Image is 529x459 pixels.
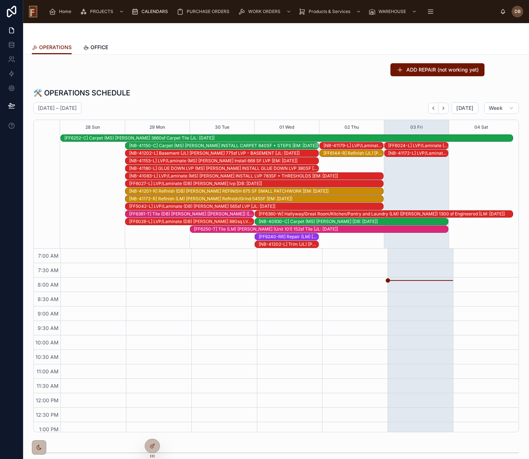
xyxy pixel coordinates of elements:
span: 10:00 AM [34,339,60,346]
div: [NB-41153-L] LVP/Laminate (MS) [PERSON_NAME] Install 668 SF LVP [EM: [DATE]] [129,158,318,164]
div: [FF6250-T] Tile (LM) Kris Kraussel (Unit 101) 152sf Tile [JL: 09-18-25] [194,226,448,232]
a: PROJECTS [78,5,128,18]
div: [FF6252-C] Carpet (MS) Joy Gallmon 3660sf Carpet Tile [JL: 09-18-25] [64,135,513,141]
span: OFFICE [90,44,108,51]
span: 10:30 AM [34,354,60,360]
button: 30 Tue [215,120,229,134]
div: [FF5042-L] LVP/Laminate (DB) Liz Noack 565sf LVP [JL: 07-28-25] [129,203,383,210]
span: 1:00 PM [37,426,60,432]
a: CALENDARS [129,5,173,18]
div: [NB-40930-C] Carpet (MS) [PERSON_NAME] [DB: [DATE]] [259,219,448,224]
div: [NB-41179-L] LVP/Laminate (MS) [PERSON_NAME] T/O FLOATING 590SF + T/O TREADS [MS: [DATE]] [323,143,383,149]
div: [NB-41180-L] GLUE DOWN LVP (MS) [PERSON_NAME] INSTALL GLUE DOWN LVP 380SF [MS: [DATE]] [129,166,318,171]
div: [FF6250-T] Tile (LM) [PERSON_NAME] (Unit 101) 152sf Tile [JL: [DATE]] [194,226,448,232]
div: [FF5042-L] LVP/Laminate (DB) [PERSON_NAME] 565sf LVP [JL: [DATE]] [129,203,383,209]
div: [NB-41202-L] Trim (JL) Andre Archambeau Trim [JL: 09-15-25] [259,241,318,248]
span: 8:30 AM [36,296,60,302]
span: WORK ORDERS [248,9,280,14]
button: Back [428,103,439,114]
button: Next [439,103,449,114]
a: Home [47,5,76,18]
div: [NB-41083-L] LVP/Laminate (MS) Larry Robe INSTALL LVP 783SF + THRESHOLDS [EM: 09-18-25] [129,173,383,179]
div: [NB-41153-L] LVP/Laminate (MS) Jim Foti Install 668 SF LVP [EM: 09-11-25] [129,158,318,164]
span: Home [59,9,71,14]
div: [FF6360-W] Hallyway/Great Room/Kitchen/Pantry and Laundry (LM) (Riehle) 1300 sf Engineered [LM: 0... [259,211,513,217]
div: [NB-41150-C] Carpet (MS) [PERSON_NAME] INSTALL CARPET 840SF + STEPS [EM: [DATE]] [129,143,318,149]
span: OPERATIONS [39,44,72,51]
a: OPERATIONS [32,41,72,55]
span: [DATE] [456,105,473,111]
span: 8:00 AM [36,282,60,288]
div: [NB-41172-R] Refinish (LM) [PERSON_NAME] Refinish/Grind 545SF [EM: [DATE]] [129,196,383,202]
img: App logo [29,6,37,17]
div: [FF6144-R] Refinish (JL) [PERSON_NAME] & [PERSON_NAME] 122sf REFINISH [JL: [DATE]] [323,150,383,156]
div: [NB-40930-C] Carpet (MS) Jenn Kuiper [DB: 09-08-25] [259,218,448,225]
span: PURCHASE ORDERS [187,9,229,14]
a: OFFICE [83,41,108,55]
div: [FF6361-T] Tile (DB) [PERSON_NAME] [[PERSON_NAME]] ([PERSON_NAME]) Backsplash [DB: [DATE]] [129,211,254,217]
div: [FF6027-L] LVP/Laminate (DB) Noah Peschel lvp [DB: 09-16-25] [129,180,383,187]
button: 04 Sat [474,120,488,134]
span: 12:00 PM [34,397,60,403]
div: [NB-41202-L] Basement (JL) Andre Archambeau 775sf LVP - BASEMENT [JL: 09-15-25] [129,150,318,156]
button: 02 Thu [344,120,359,134]
span: 7:30 AM [36,267,60,273]
span: 12:30 PM [34,412,60,418]
a: WORK ORDERS [236,5,295,18]
div: [FF6024-L] LVP/Laminate (MS) Holly Nerone INSTALL PEEL AND STICK LVT 55SF [MS: 09-13-25] [388,142,448,149]
div: [FF6240-RR] Repair (LM) [PERSON_NAME] 4 board feather Material is onsite [LM: [DATE]] [259,234,318,240]
span: 7:00 AM [36,253,60,259]
span: WAREHOUSE [378,9,406,14]
div: [NB-41172-L] LVP/Laminate (LM) [PERSON_NAME] 72 SF LVT [LM: [DATE]] [388,150,448,156]
button: 03 Fri [410,120,423,134]
button: [DATE] [452,102,478,114]
div: [FF6144-R] Refinish (JL) Marge & Carl Zelinski 122sf REFINISH [JL: 09-17-25] [323,150,383,156]
h1: 🛠️ OPERATIONS SCHEDULE [33,88,130,98]
span: PROJECTS [90,9,113,14]
span: 11:00 AM [35,368,60,374]
span: Week [489,105,503,111]
div: [NB-41150-C] Carpet (MS) Michelle Doney INSTALL CARPET 840SF + STEPS [EM: 09-18-25] [129,142,318,149]
button: 28 Sun [85,120,100,134]
div: [NB-41179-L] LVP/Laminate (MS) Jeffrey Krolikowski T/O FLOATING 590SF + T/O TREADS [MS: 09-19-25] [323,142,383,149]
div: [FF6027-L] LVP/Laminate (DB) [PERSON_NAME] lvp [DB: [DATE]] [129,181,383,186]
div: [NB-41202-L] Basement (JL) [PERSON_NAME] 775sf LVP - BASEMENT [JL: [DATE]] [129,150,318,156]
div: [NB-41201-R] Refinish (DB) Todd Kohl REFINISH 675 SF SMALL PATCHWORK [EM: 09-12-25] [129,188,383,194]
span: DB [515,9,521,14]
button: 01 Wed [279,120,294,134]
div: [FF6026-L] LVP/Laminate (DB) Stephanie Cappelli 880sq LVP [DB: 09-13-25] [129,218,254,225]
span: 11:30 AM [35,383,60,389]
a: PURCHASE ORDERS [174,5,234,18]
div: [FF6240-RR] Repair (LM) Tony DeFranze 4 board feather Material is onsite [LM: 09-17-25] [259,233,318,240]
div: [NB-41201-R] Refinish (DB) [PERSON_NAME] REFINISH 675 SF SMALL PATCHWORK [EM: [DATE]] [129,188,383,194]
button: Week [484,102,519,114]
div: [FF6026-L] LVP/Laminate (DB) [PERSON_NAME] 880sq LVP [DB: [DATE]] [129,219,254,224]
span: CALENDARS [141,9,168,14]
div: [NB-41172-L] LVP/Laminate (LM) Michelle DeBosko Curran 72 SF LVT [LM: 09-10-25] [388,150,448,156]
a: Products & Services [296,5,365,18]
span: Products & Services [309,9,350,14]
div: [NB-41172-R] Refinish (LM) Michelle DeBosko Curran Refinish/Grind 545SF [EM: 09-10-25] [129,196,383,202]
a: WAREHOUSE [366,5,420,18]
span: ADD REPAIR (not working yet) [406,66,479,73]
div: [FF6252-C] Carpet (MS) [PERSON_NAME] 3660sf Carpet Tile [JL: [DATE]] [64,135,513,141]
button: 29 Mon [149,120,165,134]
h2: [DATE] – [DATE] [38,104,77,112]
div: [FF6024-L] LVP/Laminate (MS) [PERSON_NAME] INSTALL PEEL AND STICK LVT 55SF [MS: [DATE]] [388,143,448,149]
div: [NB-41202-L] Trim (JL) [PERSON_NAME] Trim [JL: [DATE]] [259,241,318,247]
div: [FF6361-T] Tile (DB) Callen [Marie] (SCHNEIDER) Backsplash [DB: 09-26-25] [129,211,254,217]
div: scrollable content [43,4,500,20]
span: 9:30 AM [36,325,60,331]
button: ADD REPAIR (not working yet) [390,63,484,76]
span: 9:00 AM [36,310,60,317]
div: [NB-41083-L] LVP/Laminate (MS) [PERSON_NAME] INSTALL LVP 783SF + THRESHOLDS [EM: [DATE]] [129,173,383,179]
div: [NB-41180-L] GLUE DOWN LVP (MS) Katie Wolters INSTALL GLUE DOWN LVP 380SF [MS: 09-10-25] [129,165,318,172]
div: [FF6360-W] Hallyway/Great Room/Kitchen/Pantry and Laundry (LM) ([PERSON_NAME]) 1300 sf Engineered... [259,211,513,217]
